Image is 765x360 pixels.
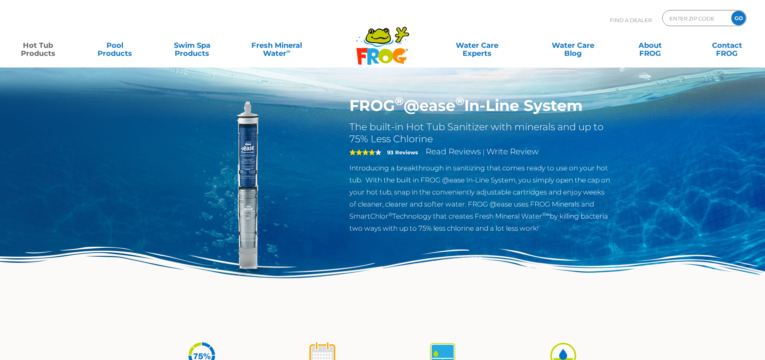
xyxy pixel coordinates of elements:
[162,37,222,53] a: Swim SpaProducts
[620,37,680,53] a: AboutFROG
[388,211,392,217] sup: ®
[352,16,414,65] img: Frog Products Logo
[286,48,290,54] sup: ∞
[543,37,603,53] a: Water CareBlog
[426,147,481,156] a: Read Reviews
[349,149,375,155] span: 4
[610,10,652,30] p: Find A Dealer
[239,37,314,53] a: Fresh MineralWater∞
[428,37,526,53] a: Water CareExperts
[483,148,485,156] span: |
[8,37,68,53] a: Hot TubProducts
[455,94,464,108] sup: ®
[154,96,338,280] img: inline-system.png
[697,37,757,53] a: ContactFROG
[349,162,612,234] p: Introducing a breakthrough in sanitizing that comes ready to use on your hot tub. With the built ...
[542,211,550,217] sup: ®∞
[387,149,418,155] strong: 93 Reviews
[486,147,539,156] a: Write Review
[85,37,145,53] a: PoolProducts
[349,96,612,115] h1: FROG @ease In-Line System
[731,11,746,25] input: GO
[349,121,612,145] h2: The built-in Hot Tub Sanitizer with minerals and up to 75% Less Chlorine
[395,94,404,108] sup: ®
